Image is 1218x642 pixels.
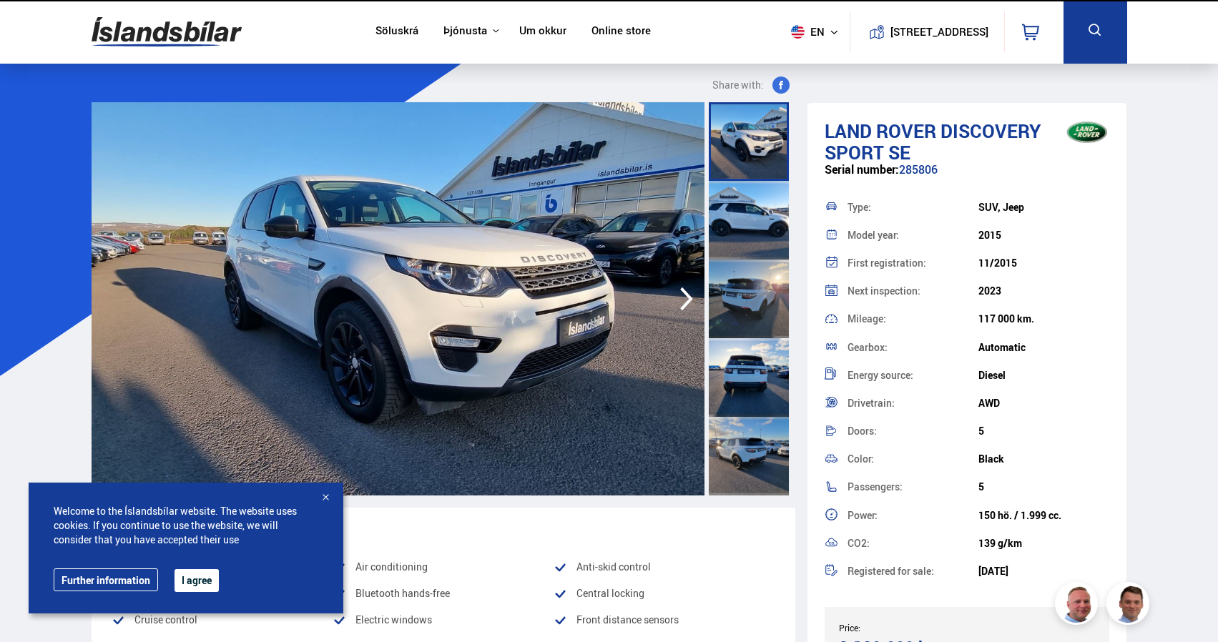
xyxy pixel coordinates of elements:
[848,342,978,352] div: Gearbox:
[175,569,219,592] button: I agree
[1059,110,1116,154] img: brand logo
[554,611,775,628] li: Front distance sensors
[848,482,978,492] div: Passengers:
[848,454,978,464] div: Color:
[712,76,764,94] span: Share with:
[112,611,333,628] li: Cruise control
[978,453,1109,465] div: Black
[443,24,487,38] button: Þjónusta
[978,342,1109,353] div: Automatic
[978,481,1109,493] div: 5
[554,558,775,576] li: Anti-skid control
[978,202,1109,213] div: SUV, Jeep
[858,11,996,52] a: [STREET_ADDRESS]
[978,370,1109,381] div: Diesel
[1109,584,1151,627] img: FbJEzSuNWCJXmdc-.webp
[978,257,1109,269] div: 11/2015
[92,9,242,55] img: G0Ugv5HjCgRt.svg
[333,585,554,602] li: Bluetooth hands-free
[848,510,978,520] div: Power:
[978,313,1109,325] div: 117 000 km.
[112,519,775,540] div: Popular equipment
[825,162,899,177] span: Serial number:
[978,538,1109,549] div: 139 g/km
[848,538,978,548] div: CO2:
[707,76,795,94] button: Share with:
[848,566,978,576] div: Registered for sale:
[519,24,566,39] a: Um okkur
[848,286,978,296] div: Next inspection:
[978,397,1109,409] div: AWD
[333,611,554,628] li: Electric windows
[978,425,1109,437] div: 5
[848,258,978,268] div: First registration:
[839,623,967,633] div: Price:
[848,426,978,436] div: Doors:
[848,230,978,240] div: Model year:
[92,102,704,495] img: 606066.jpeg
[785,25,821,39] span: en
[333,558,554,576] li: Air conditioning
[785,11,850,53] button: en
[825,163,1110,191] div: 285806
[978,229,1109,241] div: 2015
[54,504,318,547] span: Welcome to the Íslandsbílar website. The website uses cookies. If you continue to use the website...
[554,585,775,602] li: Central locking
[978,566,1109,577] div: [DATE]
[978,285,1109,297] div: 2023
[848,202,978,212] div: Type:
[825,118,1041,165] span: Discovery Sport SE
[791,25,805,39] img: svg+xml;base64,PHN2ZyB4bWxucz0iaHR0cDovL3d3dy53My5vcmcvMjAwMC9zdmciIHdpZHRoPSI1MTIiIGhlaWdodD0iNT...
[375,24,418,39] a: Söluskrá
[54,568,158,591] a: Further information
[848,314,978,324] div: Mileage:
[896,26,983,38] button: [STREET_ADDRESS]
[848,398,978,408] div: Drivetrain:
[978,510,1109,521] div: 150 hö. / 1.999 cc.
[825,118,936,144] span: Land Rover
[591,24,651,39] a: Online store
[848,370,978,380] div: Energy source:
[1057,584,1100,627] img: siFngHWaQ9KaOqBr.png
